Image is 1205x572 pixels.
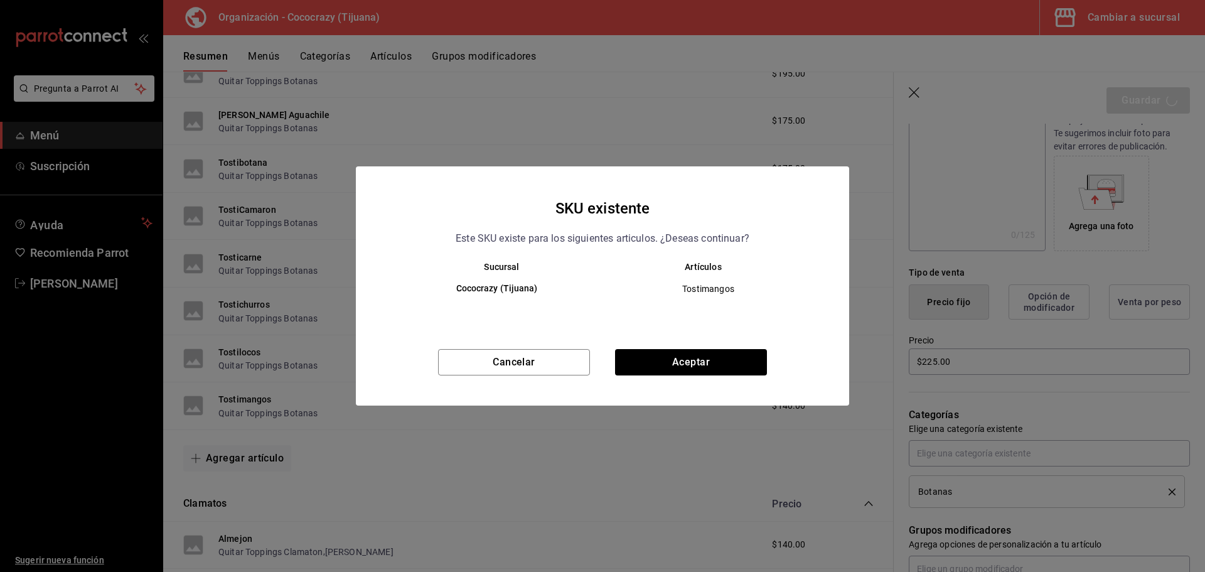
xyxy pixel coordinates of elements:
[615,349,767,375] button: Aceptar
[381,262,602,272] th: Sucursal
[456,230,749,247] p: Este SKU existe para los siguientes articulos. ¿Deseas continuar?
[613,283,803,295] span: Tostimangos
[401,282,592,296] h6: Cococrazy (Tijuana)
[438,349,590,375] button: Cancelar
[602,262,824,272] th: Artículos
[555,197,650,220] h4: SKU existente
